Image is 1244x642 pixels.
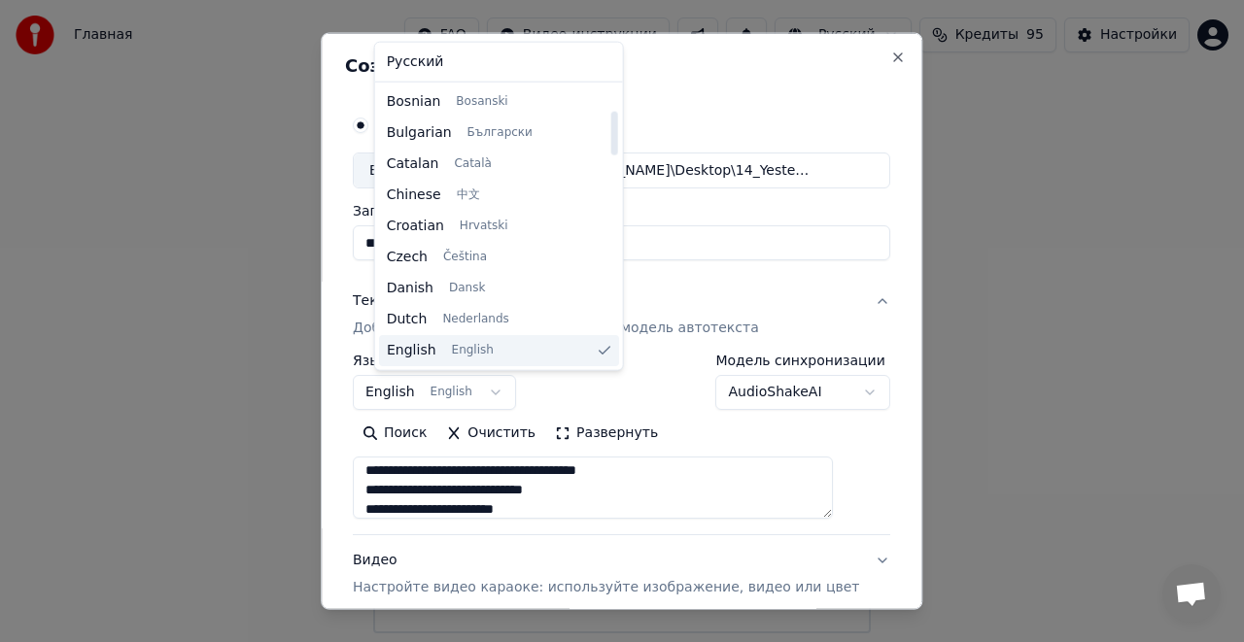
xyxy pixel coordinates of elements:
[387,52,444,72] span: Русский
[387,278,433,297] span: Danish
[387,247,428,266] span: Czech
[467,125,533,141] span: Български
[387,309,428,328] span: Dutch
[460,219,508,234] span: Hrvatski
[387,340,436,359] span: English
[442,311,508,326] span: Nederlands
[387,123,452,143] span: Bulgarian
[387,154,439,174] span: Catalan
[449,280,485,295] span: Dansk
[443,249,487,264] span: Čeština
[451,342,493,357] span: English
[387,92,441,112] span: Bosnian
[454,156,491,172] span: Català
[457,187,480,203] span: 中文
[387,217,444,236] span: Croatian
[387,186,441,205] span: Chinese
[456,94,507,110] span: Bosanski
